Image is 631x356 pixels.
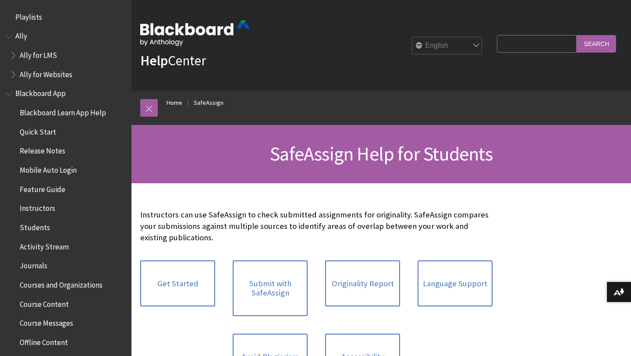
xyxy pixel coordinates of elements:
[167,97,182,108] a: Home
[140,209,493,244] p: Instructors can use SafeAssign to check submitted assignments for originality. SafeAssign compare...
[20,163,77,174] span: Mobile Auto Login
[194,97,223,108] a: SafeAssign
[233,260,308,316] a: Submit with SafeAssign
[140,260,215,307] a: Get Started
[15,10,42,21] span: Playlists
[140,52,168,69] strong: Help
[20,125,56,136] span: Quick Start
[20,48,57,60] span: Ally for LMS
[140,21,250,46] img: Blackboard by Anthology
[15,29,27,41] span: Ally
[20,105,106,117] span: Blackboard Learn App Help
[270,142,493,166] span: SafeAssign Help for Students
[412,37,482,55] select: Site Language Selector
[577,35,616,52] input: Search
[5,10,126,25] nav: Book outline for Playlists
[20,239,69,251] span: Activity Stream
[20,182,65,194] span: Feature Guide
[15,86,66,98] span: Blackboard App
[140,52,206,69] a: HelpCenter
[20,316,73,328] span: Course Messages
[20,278,103,289] span: Courses and Organizations
[20,220,50,232] span: Students
[325,260,400,307] a: Originality Report
[20,259,47,271] span: Journals
[20,67,72,79] span: Ally for Websites
[20,335,68,347] span: Offline Content
[20,201,55,213] span: Instructors
[20,297,69,309] span: Course Content
[20,144,65,156] span: Release Notes
[418,260,493,307] a: Language Support
[5,29,126,82] nav: Book outline for Anthology Ally Help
